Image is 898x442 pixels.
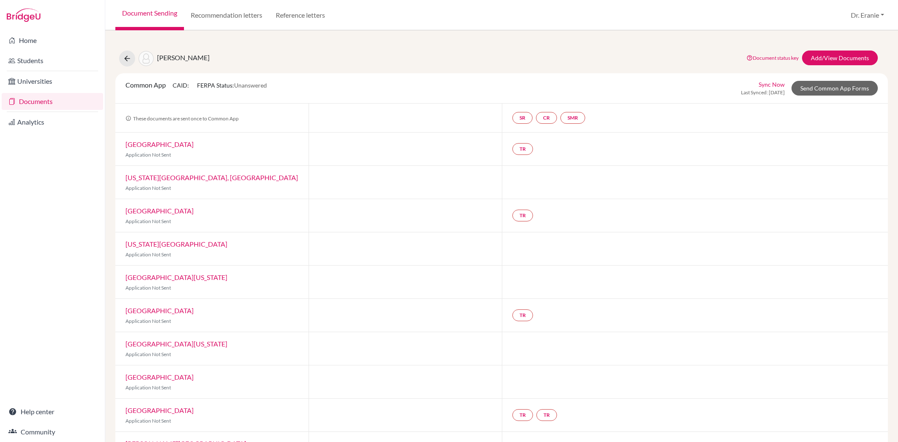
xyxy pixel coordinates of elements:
[125,306,194,314] a: [GEOGRAPHIC_DATA]
[847,7,888,23] button: Dr. Eranie
[791,81,878,96] a: Send Common App Forms
[512,409,533,421] a: TR
[512,210,533,221] a: TR
[125,406,194,414] a: [GEOGRAPHIC_DATA]
[2,403,103,420] a: Help center
[125,273,227,281] a: [GEOGRAPHIC_DATA][US_STATE]
[125,207,194,215] a: [GEOGRAPHIC_DATA]
[2,52,103,69] a: Students
[125,384,171,391] span: Application Not Sent
[125,81,166,89] span: Common App
[125,152,171,158] span: Application Not Sent
[197,82,267,89] span: FERPA Status:
[2,73,103,90] a: Universities
[560,112,585,124] a: SMR
[125,115,239,122] span: These documents are sent once to Common App
[7,8,40,22] img: Bridge-U
[741,89,785,96] span: Last Synced: [DATE]
[234,82,267,89] span: Unanswered
[157,53,210,61] span: [PERSON_NAME]
[536,112,557,124] a: CR
[512,112,533,124] a: SR
[536,409,557,421] a: TR
[512,309,533,321] a: TR
[759,80,785,89] a: Sync Now
[125,218,171,224] span: Application Not Sent
[125,140,194,148] a: [GEOGRAPHIC_DATA]
[125,318,171,324] span: Application Not Sent
[802,51,878,65] a: Add/View Documents
[125,173,298,181] a: [US_STATE][GEOGRAPHIC_DATA], [GEOGRAPHIC_DATA]
[125,251,171,258] span: Application Not Sent
[125,185,171,191] span: Application Not Sent
[2,114,103,130] a: Analytics
[125,351,171,357] span: Application Not Sent
[746,55,799,61] a: Document status key
[512,143,533,155] a: TR
[2,423,103,440] a: Community
[125,285,171,291] span: Application Not Sent
[125,240,227,248] a: [US_STATE][GEOGRAPHIC_DATA]
[125,373,194,381] a: [GEOGRAPHIC_DATA]
[125,340,227,348] a: [GEOGRAPHIC_DATA][US_STATE]
[2,32,103,49] a: Home
[173,82,190,89] span: CAID:
[2,93,103,110] a: Documents
[125,418,171,424] span: Application Not Sent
